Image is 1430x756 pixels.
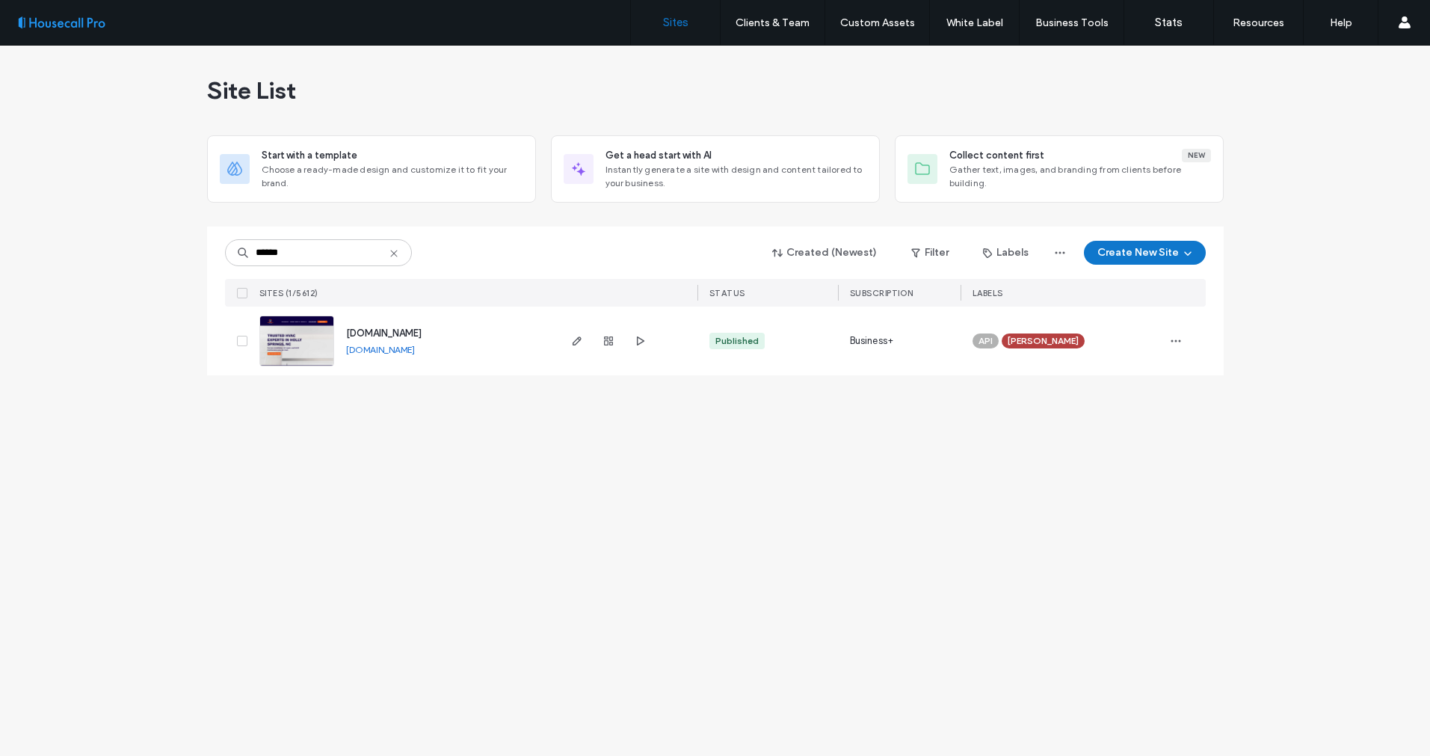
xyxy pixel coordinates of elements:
span: Instantly generate a site with design and content tailored to your business. [605,163,867,190]
label: Sites [663,16,688,29]
span: Site List [207,76,296,105]
div: Start with a templateChoose a ready-made design and customize it to fit your brand. [207,135,536,203]
label: White Label [946,16,1003,29]
span: STATUS [709,288,745,298]
button: Filter [896,241,964,265]
div: New [1182,149,1211,162]
label: Clients & Team [736,16,810,29]
div: Collect content firstNewGather text, images, and branding from clients before building. [895,135,1224,203]
span: SUBSCRIPTION [850,288,913,298]
span: Start with a template [262,148,357,163]
label: Resources [1233,16,1284,29]
label: Help [1330,16,1352,29]
label: Business Tools [1035,16,1109,29]
div: Published [715,334,759,348]
a: [DOMAIN_NAME] [346,344,415,355]
a: [DOMAIN_NAME] [346,328,422,339]
span: SITES (1/5612) [259,288,318,298]
span: Collect content first [949,148,1044,163]
span: Gather text, images, and branding from clients before building. [949,163,1211,190]
div: Get a head start with AIInstantly generate a site with design and content tailored to your business. [551,135,880,203]
span: LABELS [973,288,1003,298]
label: Custom Assets [840,16,915,29]
span: Business+ [850,334,894,348]
label: Stats [1155,16,1183,29]
span: API [978,334,993,348]
span: [PERSON_NAME] [1008,334,1079,348]
span: Choose a ready-made design and customize it to fit your brand. [262,163,523,190]
span: Get a head start with AI [605,148,712,163]
button: Labels [970,241,1042,265]
button: Created (Newest) [759,241,890,265]
button: Create New Site [1084,241,1206,265]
